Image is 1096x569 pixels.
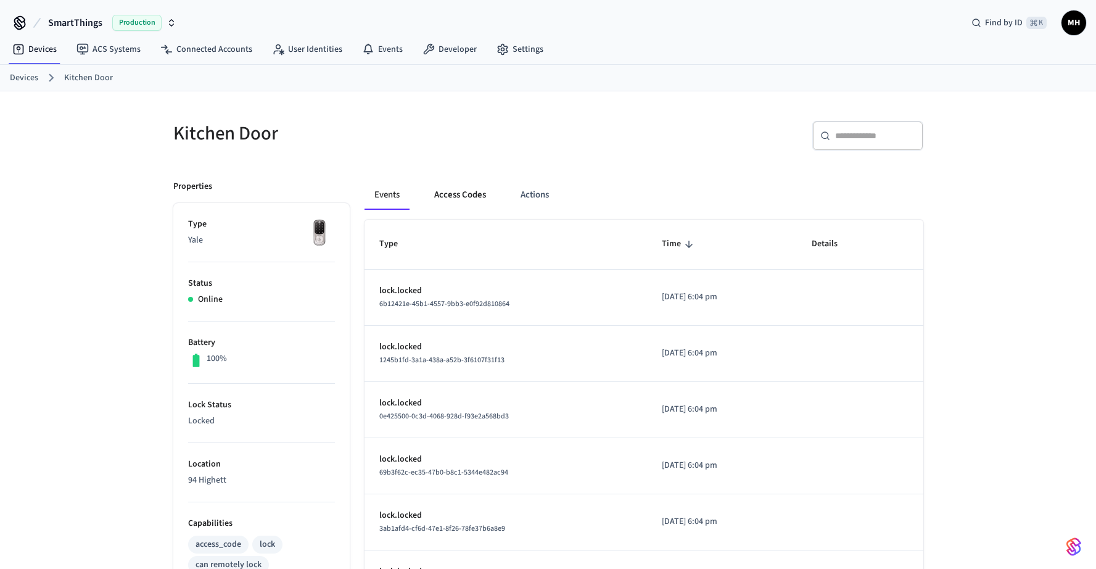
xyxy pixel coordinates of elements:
p: [DATE] 6:04 pm [662,291,782,304]
a: Devices [2,38,67,60]
p: [DATE] 6:04 pm [662,459,782,472]
span: 1245b1fd-3a1a-438a-a52b-3f6107f31f13 [379,355,505,365]
p: lock.locked [379,397,632,410]
img: SeamLogoGradient.69752ec5.svg [1066,537,1081,557]
p: Lock Status [188,399,335,412]
a: Connected Accounts [150,38,262,60]
p: [DATE] 6:04 pm [662,515,782,528]
p: Capabilities [188,517,335,530]
p: Location [188,458,335,471]
p: [DATE] 6:04 pm [662,403,782,416]
div: lock [260,538,275,551]
p: 94 Highett [188,474,335,487]
a: Settings [487,38,553,60]
span: Production [112,15,162,31]
p: Battery [188,336,335,349]
p: Locked [188,415,335,428]
button: Actions [511,180,559,210]
a: ACS Systems [67,38,150,60]
span: Time [662,235,697,254]
button: Events [365,180,410,210]
span: Details [812,235,854,254]
p: lock.locked [379,341,632,354]
span: SmartThings [48,15,102,30]
p: Status [188,277,335,290]
p: lock.locked [379,284,632,297]
button: Access Codes [424,180,496,210]
span: ⌘ K [1026,17,1047,29]
p: Properties [173,180,212,193]
div: Find by ID⌘ K [962,12,1057,34]
p: lock.locked [379,453,632,466]
a: Events [352,38,413,60]
p: Type [188,218,335,231]
p: 100% [207,352,227,365]
span: 3ab1afd4-cf6d-47e1-8f26-78fe37b6a8e9 [379,523,505,534]
span: MH [1063,12,1085,34]
img: Yale Assure Touchscreen Wifi Smart Lock, Satin Nickel, Front [304,218,335,249]
a: User Identities [262,38,352,60]
h5: Kitchen Door [173,121,541,146]
p: Yale [188,234,335,247]
div: access_code [196,538,241,551]
p: [DATE] 6:04 pm [662,347,782,360]
div: ant example [365,180,923,210]
span: 69b3f62c-ec35-47b0-b8c1-5344e482ac94 [379,467,508,478]
a: Developer [413,38,487,60]
a: Devices [10,72,38,85]
a: Kitchen Door [64,72,113,85]
p: Online [198,293,223,306]
span: 6b12421e-45b1-4557-9bb3-e0f92d810864 [379,299,509,309]
span: 0e425500-0c3d-4068-928d-f93e2a568bd3 [379,411,509,422]
span: Type [379,235,414,254]
button: MH [1061,10,1086,35]
p: lock.locked [379,509,632,522]
span: Find by ID [985,17,1023,29]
